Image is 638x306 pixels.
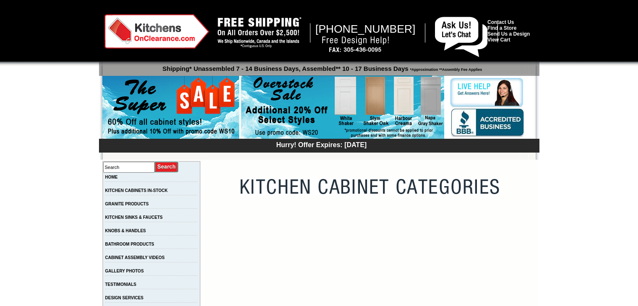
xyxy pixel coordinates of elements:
[487,31,530,37] a: Send Us a Design
[315,23,416,35] span: [PHONE_NUMBER]
[105,202,149,206] a: GRANITE PRODUCTS
[409,65,482,72] span: *Approximation **Assembly Fee Applies
[105,228,146,233] a: KNOBS & HANDLES
[105,242,154,246] a: BATHROOM PRODUCTS
[103,61,539,72] p: Shipping* Unassembled 7 - 14 Business Days, Assembled** 10 - 17 Business Days
[103,140,539,149] div: Hurry! Offer Expires: [DATE]
[105,269,144,273] a: GALLERY PHOTOS
[487,37,510,43] a: View Cart
[105,175,118,179] a: HOME
[104,14,209,49] img: Kitchens on Clearance Logo
[105,188,168,193] a: KITCHEN CABINETS IN-STOCK
[105,282,136,287] a: TESTIMONIALS
[487,19,514,25] a: Contact Us
[105,296,144,300] a: DESIGN SERVICES
[105,255,165,260] a: CABINET ASSEMBLY VIDEOS
[487,25,516,31] a: Find a Store
[155,161,179,173] input: Submit
[105,215,163,220] a: KITCHEN SINKS & FAUCETS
